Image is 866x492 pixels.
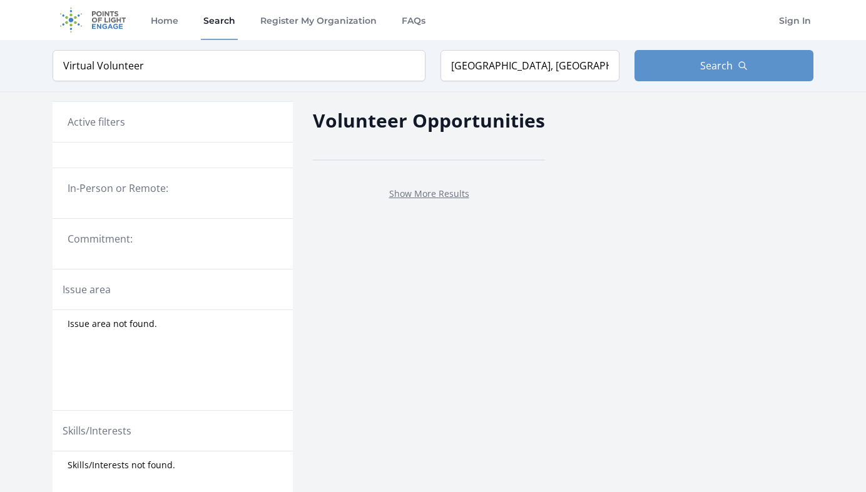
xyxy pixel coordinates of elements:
input: Location [441,50,619,81]
span: Search [700,58,733,73]
legend: Commitment: [68,231,278,246]
legend: Skills/Interests [63,423,131,438]
legend: In-Person or Remote: [68,181,278,196]
button: Search [634,50,813,81]
a: Show More Results [389,188,469,199]
h3: Active filters [68,114,125,129]
legend: Issue area [63,282,111,297]
h2: Volunteer Opportunities [313,106,545,134]
span: Skills/Interests not found. [68,459,175,471]
input: Keyword [53,50,425,81]
span: Issue area not found. [68,318,157,330]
